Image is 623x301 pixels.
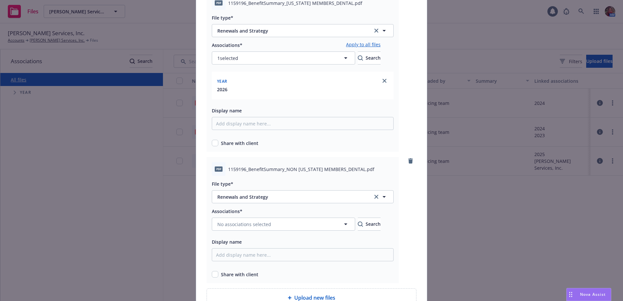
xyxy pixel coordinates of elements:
[580,292,606,297] span: Nova Assist
[217,221,271,228] span: No associations selected
[212,107,242,114] span: Display name
[212,208,242,214] span: Associations*
[358,218,381,231] button: SearchSearch
[221,271,258,278] span: Share with client
[212,218,355,231] button: No associations selected
[221,140,258,147] span: Share with client
[215,0,223,5] span: pdf
[215,166,223,171] span: pdf
[228,166,374,173] span: 1159196_BenefitSummary_NON [US_STATE] MEMBERS_DENTAL.pdf
[217,79,227,84] span: Year
[212,181,233,187] span: File type*
[212,42,242,48] span: Associations*
[381,77,388,85] a: close
[212,51,355,64] button: 1selected
[358,222,363,227] svg: Search
[212,15,233,21] span: File type*
[212,117,394,130] input: Add display name here...
[217,27,364,34] span: Renewals and Strategy
[372,193,380,201] a: clear selection
[358,52,381,64] div: Search
[212,190,394,203] button: Renewals and Strategyclear selection
[217,86,227,93] button: 2026
[358,218,381,230] div: Search
[212,248,394,261] input: Add display name here...
[407,157,414,165] a: remove
[358,51,381,64] button: SearchSearch
[358,55,363,61] svg: Search
[372,27,380,35] a: clear selection
[566,288,611,301] button: Nova Assist
[567,288,575,301] div: Drag to move
[217,193,364,200] span: Renewals and Strategy
[212,239,242,245] span: Display name
[346,41,381,49] a: Apply to all files
[212,24,394,37] button: Renewals and Strategyclear selection
[217,55,238,62] span: 1 selected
